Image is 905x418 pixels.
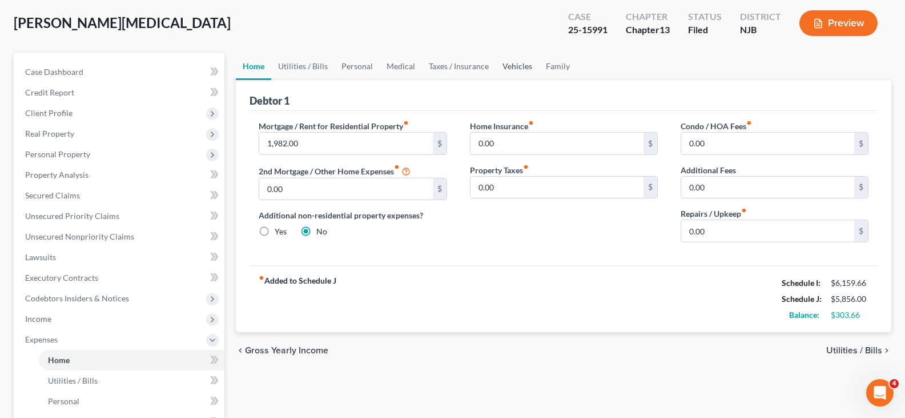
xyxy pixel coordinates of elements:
[782,278,820,288] strong: Schedule I:
[470,133,643,154] input: --
[433,178,447,200] div: $
[831,309,868,321] div: $303.66
[831,277,868,289] div: $6,159.66
[799,10,878,36] button: Preview
[688,10,722,23] div: Status
[470,164,529,176] label: Property Taxes
[25,273,98,282] span: Executory Contracts
[48,376,98,385] span: Utilities / Bills
[890,379,899,388] span: 4
[681,164,736,176] label: Additional Fees
[740,23,781,37] div: NJB
[25,314,51,324] span: Income
[16,268,224,288] a: Executory Contracts
[236,346,328,355] button: chevron_left Gross Yearly Income
[866,379,894,407] iframe: Intercom live chat
[782,294,822,304] strong: Schedule J:
[25,149,90,159] span: Personal Property
[25,232,134,241] span: Unsecured Nonpriority Claims
[740,10,781,23] div: District
[643,133,657,154] div: $
[746,120,752,126] i: fiber_manual_record
[25,129,74,138] span: Real Property
[39,391,224,412] a: Personal
[236,346,245,355] i: chevron_left
[250,94,289,108] div: Debtor 1
[470,177,643,198] input: --
[523,164,529,170] i: fiber_manual_record
[259,120,409,132] label: Mortgage / Rent for Residential Property
[16,82,224,103] a: Credit Report
[403,120,409,126] i: fiber_manual_record
[882,346,891,355] i: chevron_right
[528,120,534,126] i: fiber_manual_record
[259,164,411,178] label: 2nd Mortgage / Other Home Expenses
[681,208,747,220] label: Repairs / Upkeep
[16,226,224,247] a: Unsecured Nonpriority Claims
[259,133,432,154] input: --
[626,23,670,37] div: Chapter
[831,293,868,305] div: $5,856.00
[681,120,752,132] label: Condo / HOA Fees
[335,53,380,80] a: Personal
[568,23,608,37] div: 25-15991
[259,275,336,323] strong: Added to Schedule J
[25,293,129,303] span: Codebtors Insiders & Notices
[394,164,400,170] i: fiber_manual_record
[626,10,670,23] div: Chapter
[681,177,854,198] input: --
[275,226,287,237] label: Yes
[16,62,224,82] a: Case Dashboard
[245,346,328,355] span: Gross Yearly Income
[259,209,447,221] label: Additional non-residential property expenses?
[433,133,447,154] div: $
[643,177,657,198] div: $
[25,190,80,200] span: Secured Claims
[422,53,496,80] a: Taxes / Insurance
[688,23,722,37] div: Filed
[25,211,119,221] span: Unsecured Priority Claims
[25,170,89,180] span: Property Analysis
[854,177,868,198] div: $
[25,335,58,344] span: Expenses
[854,220,868,242] div: $
[854,133,868,154] div: $
[826,346,882,355] span: Utilities / Bills
[236,53,271,80] a: Home
[48,355,70,365] span: Home
[539,53,577,80] a: Family
[681,133,854,154] input: --
[568,10,608,23] div: Case
[14,14,231,31] span: [PERSON_NAME][MEDICAL_DATA]
[316,226,327,237] label: No
[826,346,891,355] button: Utilities / Bills chevron_right
[380,53,422,80] a: Medical
[16,165,224,185] a: Property Analysis
[659,24,670,35] span: 13
[271,53,335,80] a: Utilities / Bills
[48,396,79,406] span: Personal
[789,310,819,320] strong: Balance:
[25,252,56,262] span: Lawsuits
[496,53,539,80] a: Vehicles
[16,206,224,226] a: Unsecured Priority Claims
[470,120,534,132] label: Home Insurance
[259,275,264,281] i: fiber_manual_record
[741,208,747,213] i: fiber_manual_record
[25,87,74,97] span: Credit Report
[16,247,224,268] a: Lawsuits
[25,108,73,118] span: Client Profile
[259,178,432,200] input: --
[16,185,224,206] a: Secured Claims
[681,220,854,242] input: --
[39,371,224,391] a: Utilities / Bills
[39,350,224,371] a: Home
[25,67,83,77] span: Case Dashboard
